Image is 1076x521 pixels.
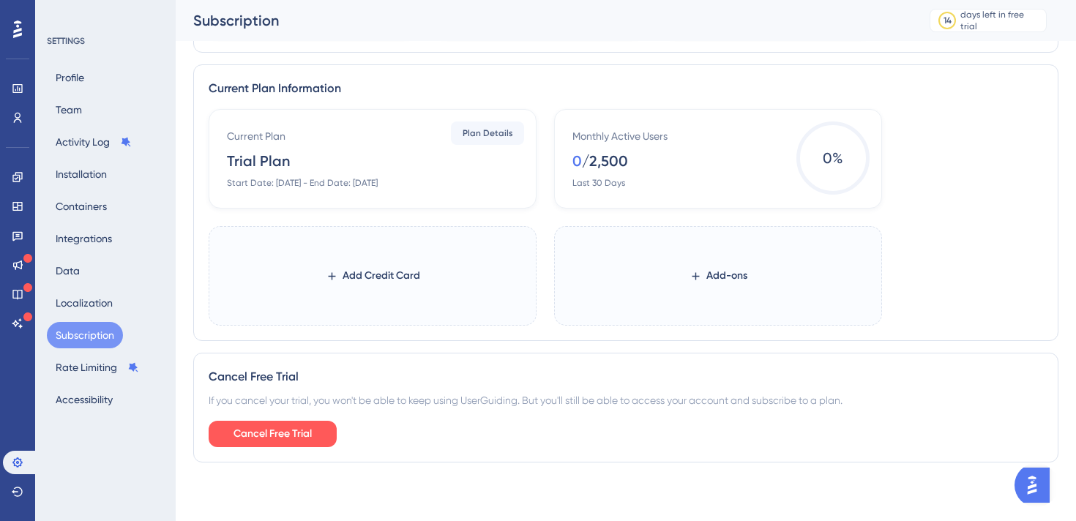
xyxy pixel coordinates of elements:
button: Cancel Free Trial [209,421,337,447]
button: Localization [47,290,122,316]
button: Add Credit Card [302,263,444,289]
div: SETTINGS [47,35,165,47]
span: Plan Details [463,127,513,139]
div: Current Plan Information [209,80,1043,97]
span: Cancel Free Trial [233,425,312,443]
button: Containers [47,193,116,220]
button: Subscription [47,322,123,348]
span: Add Credit Card [343,267,420,285]
div: Subscription [193,10,893,31]
div: If you cancel your trial, you won't be able to keep using UserGuiding. But you'll still be able t... [209,391,1043,409]
div: Monthly Active Users [572,127,668,145]
div: 14 [944,15,952,26]
button: Activity Log [47,129,141,155]
div: 0 [572,151,582,171]
span: 0 % [796,121,870,195]
button: Plan Details [451,121,524,145]
button: Accessibility [47,386,122,413]
iframe: UserGuiding AI Assistant Launcher [1015,463,1058,507]
div: Trial Plan [227,151,290,171]
button: Integrations [47,225,121,252]
div: Last 30 Days [572,177,625,189]
button: Data [47,258,89,284]
div: Cancel Free Trial [209,368,1043,386]
div: days left in free trial [960,9,1042,32]
button: Add-ons [666,263,771,289]
button: Installation [47,161,116,187]
div: / 2,500 [582,151,628,171]
button: Profile [47,64,93,91]
div: Start Date: [DATE] - End Date: [DATE] [227,177,378,189]
button: Team [47,97,91,123]
span: Add-ons [706,267,747,285]
button: Rate Limiting [47,354,148,381]
div: Current Plan [227,127,285,145]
